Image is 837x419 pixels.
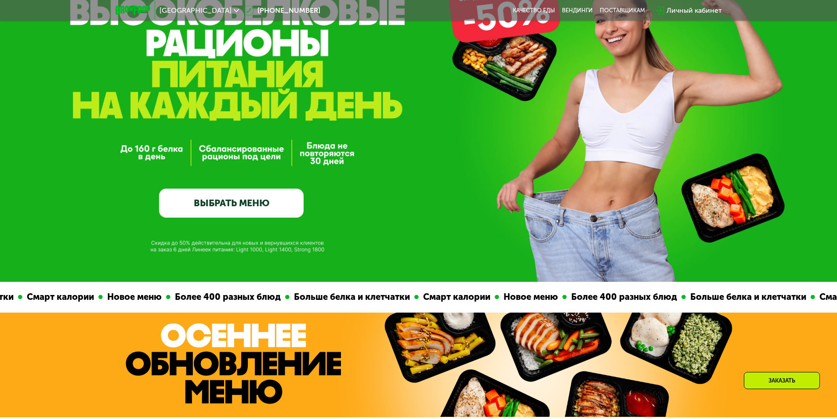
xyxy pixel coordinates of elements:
[600,7,645,14] div: поставщикам
[513,7,555,14] a: Качество еды
[243,5,320,16] a: [PHONE_NUMBER]
[22,290,98,304] div: Смарт калории
[562,7,593,14] a: Вендинги
[170,290,285,304] div: Более 400 разных блюд
[685,290,810,304] div: Больше белка и клетчатки
[102,290,166,304] div: Новое меню
[499,290,562,304] div: Новое меню
[744,372,820,389] div: Заказать
[159,189,304,218] a: ВЫБРАТЬ МЕНЮ
[159,7,232,14] span: [GEOGRAPHIC_DATA]
[667,5,722,16] div: Личный кабинет
[418,290,494,304] div: Смарт калории
[289,290,414,304] div: Больше белка и клетчатки
[566,290,681,304] div: Более 400 разных блюд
